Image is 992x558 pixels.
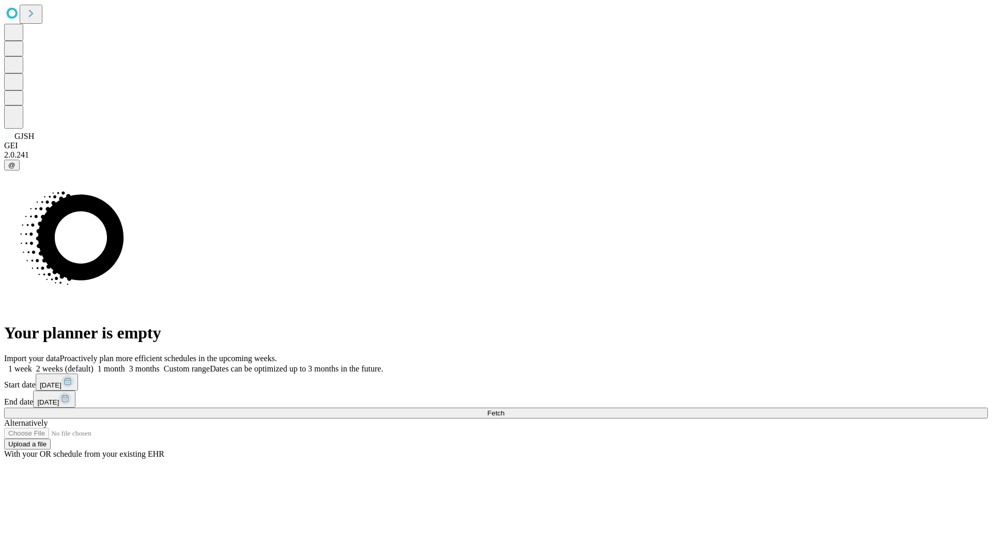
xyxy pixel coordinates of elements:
span: @ [8,161,16,169]
span: Import your data [4,354,60,363]
span: With your OR schedule from your existing EHR [4,450,164,458]
span: [DATE] [40,381,61,389]
button: Upload a file [4,439,51,450]
span: [DATE] [37,398,59,406]
span: 2 weeks (default) [36,364,94,373]
span: GJSH [14,132,34,141]
div: End date [4,391,988,408]
div: 2.0.241 [4,150,988,160]
button: [DATE] [33,391,75,408]
h1: Your planner is empty [4,323,988,343]
button: Fetch [4,408,988,419]
span: Custom range [164,364,210,373]
button: @ [4,160,20,171]
span: Dates can be optimized up to 3 months in the future. [210,364,383,373]
span: 1 month [98,364,125,373]
span: 1 week [8,364,32,373]
span: Alternatively [4,419,48,427]
span: Fetch [487,409,504,417]
span: 3 months [129,364,160,373]
div: Start date [4,374,988,391]
div: GEI [4,141,988,150]
button: [DATE] [36,374,78,391]
span: Proactively plan more efficient schedules in the upcoming weeks. [60,354,277,363]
